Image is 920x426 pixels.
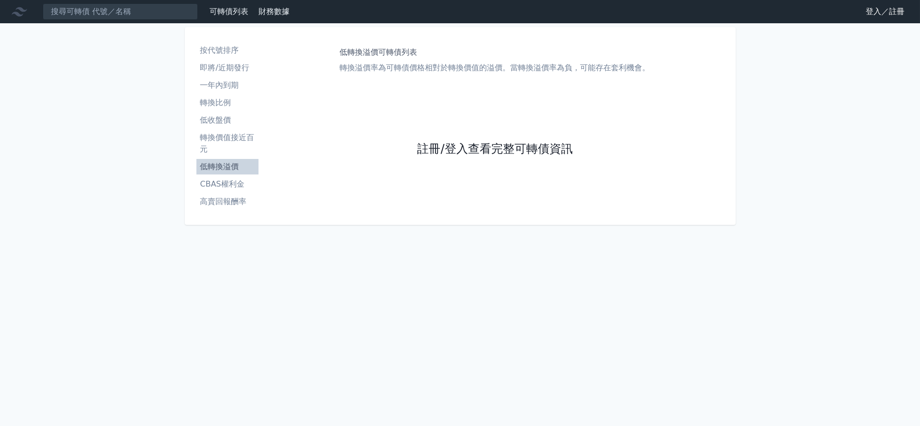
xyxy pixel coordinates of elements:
[196,114,258,126] li: 低收盤價
[196,95,258,110] a: 轉換比例
[196,79,258,91] li: 一年內到期
[258,7,290,16] a: 財務數據
[196,159,258,174] a: 低轉換溢價
[340,47,650,58] h1: 低轉換溢價可轉債列表
[196,62,258,74] li: 即將/近期發行
[196,45,258,56] li: 按代號排序
[196,60,258,76] a: 即將/近期發行
[196,78,258,93] a: 一年內到期
[196,194,258,209] a: 高賣回報酬率
[196,97,258,109] li: 轉換比例
[210,7,248,16] a: 可轉債列表
[196,161,258,173] li: 低轉換溢價
[196,178,258,190] li: CBAS權利金
[43,3,198,20] input: 搜尋可轉債 代號／名稱
[196,176,258,192] a: CBAS權利金
[858,4,912,19] a: 登入／註冊
[196,132,258,155] li: 轉換價值接近百元
[196,43,258,58] a: 按代號排序
[196,196,258,207] li: 高賣回報酬率
[196,130,258,157] a: 轉換價值接近百元
[196,112,258,128] a: 低收盤價
[417,142,572,157] a: 註冊/登入查看完整可轉債資訊
[340,62,650,74] p: 轉換溢價率為可轉債價格相對於轉換價值的溢價。當轉換溢價率為負，可能存在套利機會。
